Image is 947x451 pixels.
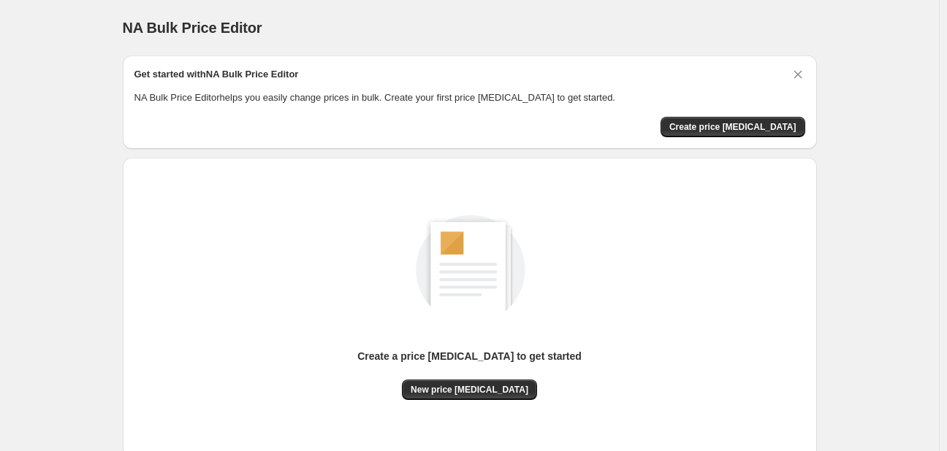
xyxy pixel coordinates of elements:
[661,117,805,137] button: Create price change job
[791,67,805,82] button: Dismiss card
[134,67,299,82] h2: Get started with NA Bulk Price Editor
[669,121,796,133] span: Create price [MEDICAL_DATA]
[357,349,582,363] p: Create a price [MEDICAL_DATA] to get started
[123,20,262,36] span: NA Bulk Price Editor
[411,384,528,396] span: New price [MEDICAL_DATA]
[402,379,537,400] button: New price [MEDICAL_DATA]
[134,90,805,105] p: NA Bulk Price Editor helps you easily change prices in bulk. Create your first price [MEDICAL_DAT...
